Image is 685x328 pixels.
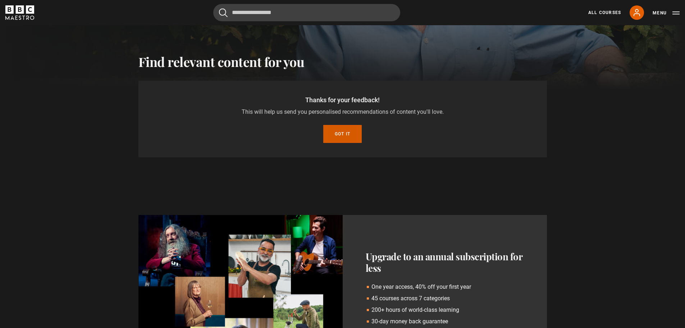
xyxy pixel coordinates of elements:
[138,54,547,69] h2: Find relevant content for you
[366,317,524,326] li: 30-day money back guarantee
[366,306,524,314] li: 200+ hours of world-class learning
[219,8,228,17] button: Submit the search query
[588,9,621,16] a: All Courses
[366,283,524,291] li: One year access, 40% off your first year
[213,4,400,21] input: Search
[366,294,524,303] li: 45 courses across 7 categories
[323,125,362,143] button: Got it
[366,251,524,274] h2: Upgrade to an annual subscription for less
[144,95,541,105] p: Thanks for your feedback!
[5,5,34,20] svg: BBC Maestro
[653,9,680,17] button: Toggle navigation
[144,108,541,116] p: This will help us send you personalised recommendations of content you'll love.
